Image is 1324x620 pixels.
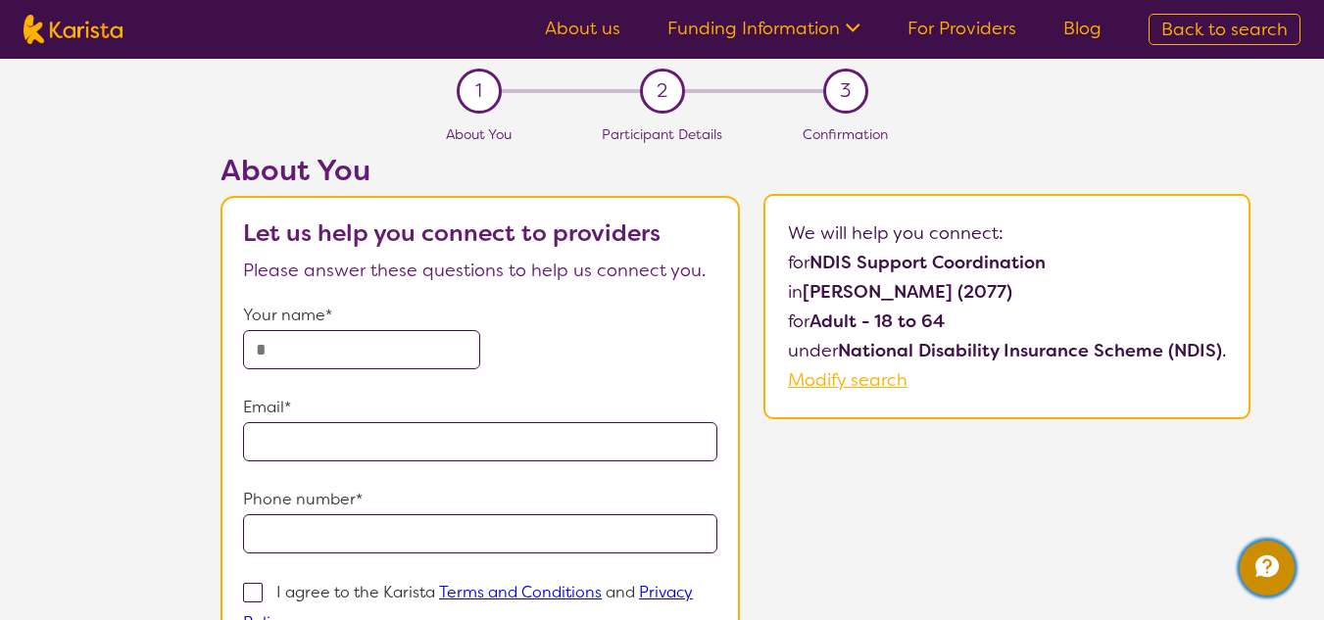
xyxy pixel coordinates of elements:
[788,277,1226,307] p: in
[840,76,851,106] span: 3
[1161,18,1288,41] span: Back to search
[243,301,717,330] p: Your name*
[475,76,482,106] span: 1
[221,153,740,188] h2: About You
[809,310,945,333] b: Adult - 18 to 64
[1063,17,1102,40] a: Blog
[1149,14,1300,45] a: Back to search
[788,336,1226,365] p: under .
[243,256,717,285] p: Please answer these questions to help us connect you.
[243,485,717,514] p: Phone number*
[1240,541,1295,596] button: Channel Menu
[446,125,512,143] span: About You
[243,217,661,249] b: Let us help you connect to providers
[788,307,1226,336] p: for
[243,393,717,422] p: Email*
[907,17,1016,40] a: For Providers
[439,582,602,602] a: Terms and Conditions
[657,76,667,106] span: 2
[788,368,907,392] a: Modify search
[602,125,722,143] span: Participant Details
[24,15,123,44] img: Karista logo
[545,17,620,40] a: About us
[788,218,1226,248] p: We will help you connect:
[803,125,888,143] span: Confirmation
[667,17,860,40] a: Funding Information
[809,251,1046,274] b: NDIS Support Coordination
[838,339,1222,362] b: National Disability Insurance Scheme (NDIS)
[788,248,1226,277] p: for
[803,280,1012,304] b: [PERSON_NAME] (2077)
